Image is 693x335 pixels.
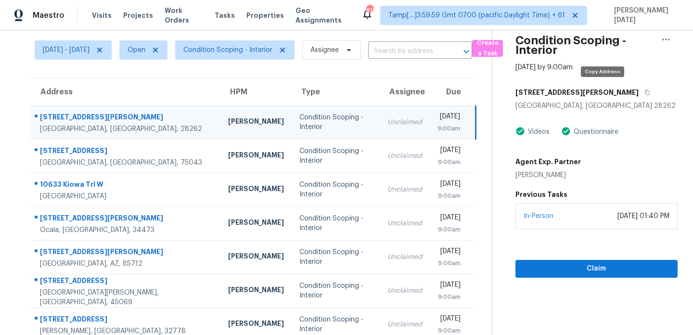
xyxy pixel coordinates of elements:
div: [DATE] by 9:00am [515,63,573,72]
div: [PERSON_NAME] [228,251,284,263]
div: [GEOGRAPHIC_DATA], [GEOGRAPHIC_DATA], 28262 [40,124,213,134]
div: 9:00am [437,258,461,268]
div: [PERSON_NAME] [228,285,284,297]
span: Properties [246,11,284,20]
div: [STREET_ADDRESS] [40,314,213,326]
div: [PERSON_NAME] [228,218,284,230]
div: [GEOGRAPHIC_DATA][PERSON_NAME], [GEOGRAPHIC_DATA], 45069 [40,288,213,307]
input: Search by address [368,44,445,59]
div: Unclaimed [387,286,422,296]
h5: Agent Exp. Partner [515,157,581,167]
div: [PERSON_NAME] [228,184,284,196]
div: [STREET_ADDRESS][PERSON_NAME] [40,112,213,124]
div: [PERSON_NAME] [515,170,581,180]
th: Type [292,78,380,105]
div: Unclaimed [387,151,422,161]
div: Condition Scoping - Interior [299,214,372,233]
div: Videos [525,127,550,137]
div: [DATE] 01:40 PM [617,211,669,221]
div: Condition Scoping - Interior [299,315,372,334]
span: Tamp[…]3:59:59 Gmt 0700 (pacific Daylight Time) + 61 [388,11,565,20]
div: [DATE] [437,213,461,225]
div: Condition Scoping - Interior [299,281,372,300]
div: [STREET_ADDRESS][PERSON_NAME] [40,247,213,259]
th: Address [31,78,220,105]
div: [PERSON_NAME] [228,116,284,129]
th: HPM [220,78,292,105]
div: [GEOGRAPHIC_DATA] [40,192,213,201]
span: Assignee [310,45,339,55]
button: Claim [515,260,678,278]
div: 9:00am [437,124,460,133]
div: Unclaimed [387,320,422,329]
span: Maestro [33,11,64,20]
div: Questionnaire [571,127,618,137]
div: [DATE] [437,112,460,124]
div: 9:00am [437,157,461,167]
div: 9:00am [437,225,461,234]
div: 812 [366,6,373,15]
th: Assignee [380,78,430,105]
div: Ocala, [GEOGRAPHIC_DATA], 34473 [40,225,213,235]
span: Open [128,45,145,55]
div: [STREET_ADDRESS] [40,146,213,158]
a: In-Person [524,213,553,219]
div: [GEOGRAPHIC_DATA], AZ, 85712 [40,259,213,269]
img: Artifact Present Icon [561,126,571,136]
button: Create a Task [472,40,503,57]
div: Unclaimed [387,219,422,228]
div: Unclaimed [387,185,422,194]
div: [DATE] [437,246,461,258]
span: [PERSON_NAME][DATE] [610,6,679,25]
div: [DATE] [437,280,461,292]
div: [PERSON_NAME] [228,150,284,162]
img: Artifact Present Icon [515,126,525,136]
div: 9:00am [437,292,461,302]
div: 9:00am [437,191,461,201]
h5: [STREET_ADDRESS][PERSON_NAME] [515,88,639,97]
span: Geo Assignments [295,6,350,25]
div: [GEOGRAPHIC_DATA], [GEOGRAPHIC_DATA], 75043 [40,158,213,167]
div: Unclaimed [387,117,422,127]
div: Condition Scoping - Interior [299,180,372,199]
div: [DATE] [437,314,461,326]
span: Projects [123,11,153,20]
div: [PERSON_NAME] [228,319,284,331]
span: Visits [92,11,112,20]
span: Work Orders [165,6,203,25]
span: Claim [523,263,670,275]
span: Tasks [215,12,235,19]
div: Condition Scoping - Interior [299,146,372,166]
button: Open [460,45,473,58]
span: Condition Scoping - Interior [183,45,272,55]
div: [DATE] [437,145,461,157]
h2: Condition Scoping - Interior [515,36,654,55]
div: [DATE] [437,179,461,191]
span: [DATE] - [DATE] [43,45,90,55]
div: Condition Scoping - Interior [299,247,372,267]
div: Condition Scoping - Interior [299,113,372,132]
div: 10633 Kiowa Trl W [40,180,213,192]
span: Create a Task [477,38,498,60]
div: Unclaimed [387,252,422,262]
div: [STREET_ADDRESS] [40,276,213,288]
div: [STREET_ADDRESS][PERSON_NAME] [40,213,213,225]
div: [GEOGRAPHIC_DATA], [GEOGRAPHIC_DATA] 28262 [515,101,678,111]
h5: Previous Tasks [515,190,678,199]
th: Due [430,78,476,105]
